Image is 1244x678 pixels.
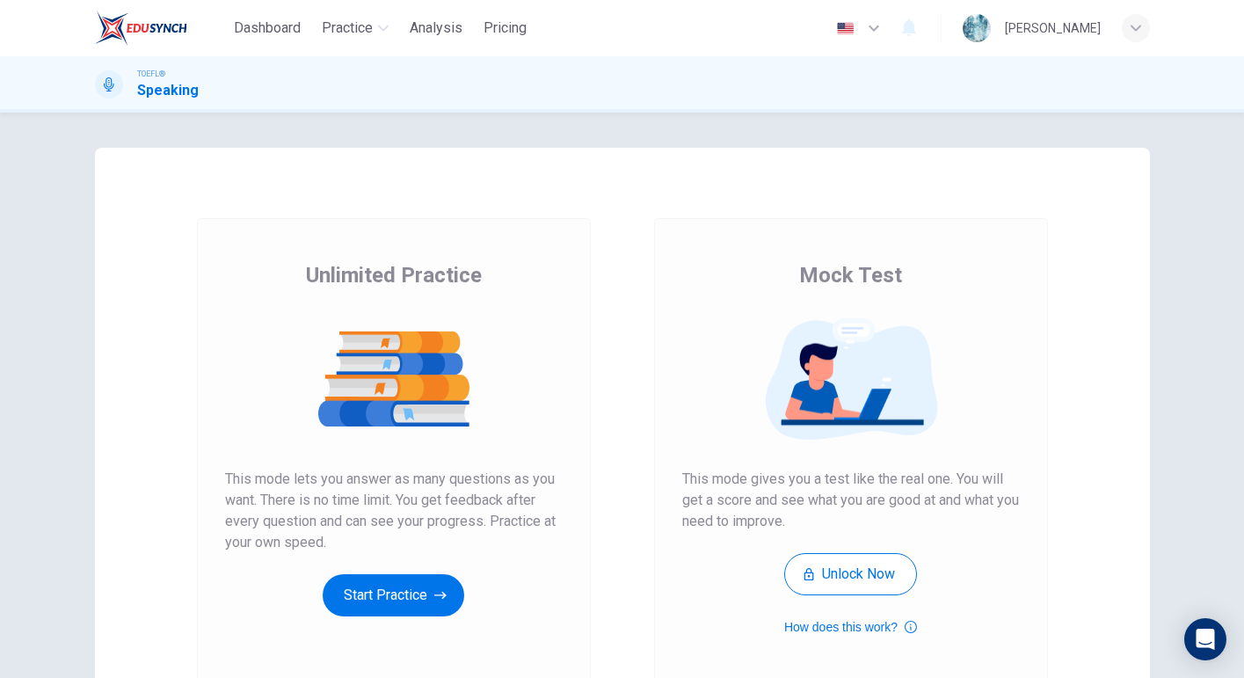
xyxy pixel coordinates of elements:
[137,68,165,80] span: TOEFL®
[315,12,396,44] button: Practice
[477,12,534,44] button: Pricing
[95,11,228,46] a: EduSynch logo
[137,80,199,101] h1: Speaking
[227,12,308,44] button: Dashboard
[225,469,563,553] span: This mode lets you answer as many questions as you want. There is no time limit. You get feedback...
[784,553,917,595] button: Unlock Now
[306,261,482,289] span: Unlimited Practice
[410,18,462,39] span: Analysis
[323,574,464,616] button: Start Practice
[784,616,917,638] button: How does this work?
[403,12,469,44] button: Analysis
[1005,18,1101,39] div: [PERSON_NAME]
[799,261,902,289] span: Mock Test
[234,18,301,39] span: Dashboard
[682,469,1020,532] span: This mode gives you a test like the real one. You will get a score and see what you are good at a...
[1184,618,1226,660] div: Open Intercom Messenger
[834,22,856,35] img: en
[963,14,991,42] img: Profile picture
[484,18,527,39] span: Pricing
[95,11,187,46] img: EduSynch logo
[322,18,373,39] span: Practice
